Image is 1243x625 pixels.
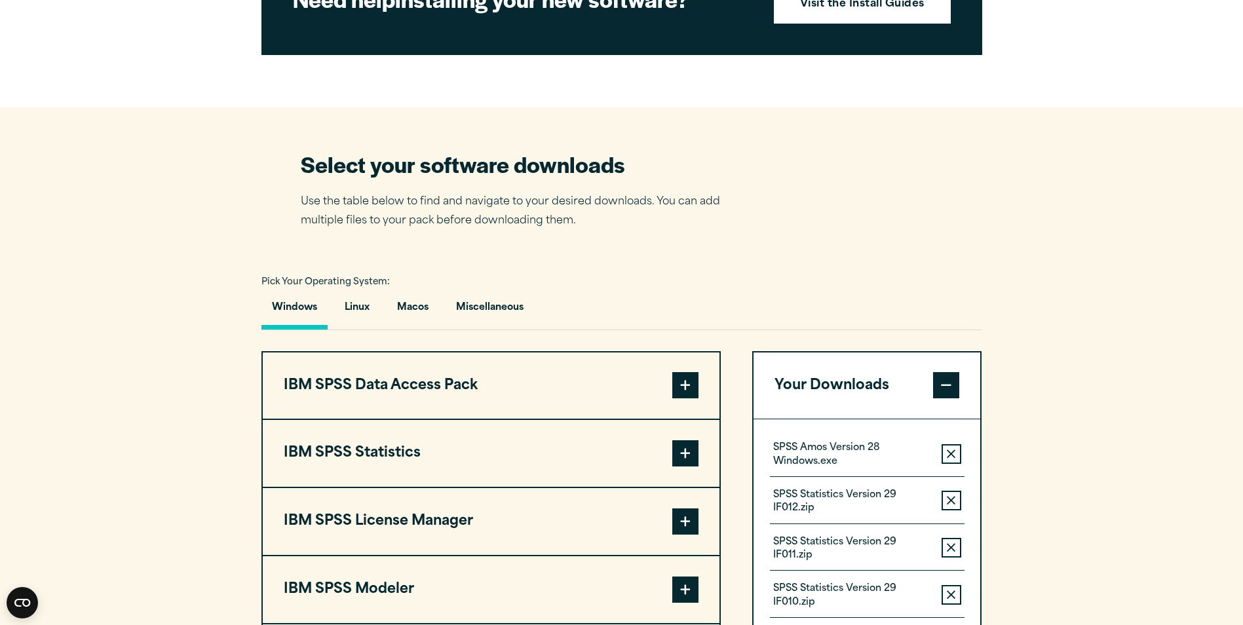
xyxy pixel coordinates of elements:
[7,587,38,618] svg: CookieBot Widget Icon
[773,536,931,562] p: SPSS Statistics Version 29 IF011.zip
[7,587,38,618] div: CookieBot Widget Contents
[773,582,931,609] p: SPSS Statistics Version 29 IF010.zip
[263,488,719,555] button: IBM SPSS License Manager
[446,292,534,330] button: Miscellaneous
[263,420,719,487] button: IBM SPSS Statistics
[263,352,719,419] button: IBM SPSS Data Access Pack
[754,352,981,419] button: Your Downloads
[334,292,380,330] button: Linux
[263,556,719,623] button: IBM SPSS Modeler
[261,292,328,330] button: Windows
[261,278,390,286] span: Pick Your Operating System:
[301,193,740,231] p: Use the table below to find and navigate to your desired downloads. You can add multiple files to...
[387,292,439,330] button: Macos
[301,149,740,179] h2: Select your software downloads
[773,489,931,515] p: SPSS Statistics Version 29 IF012.zip
[773,442,931,468] p: SPSS Amos Version 28 Windows.exe
[7,587,38,618] button: Open CMP widget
